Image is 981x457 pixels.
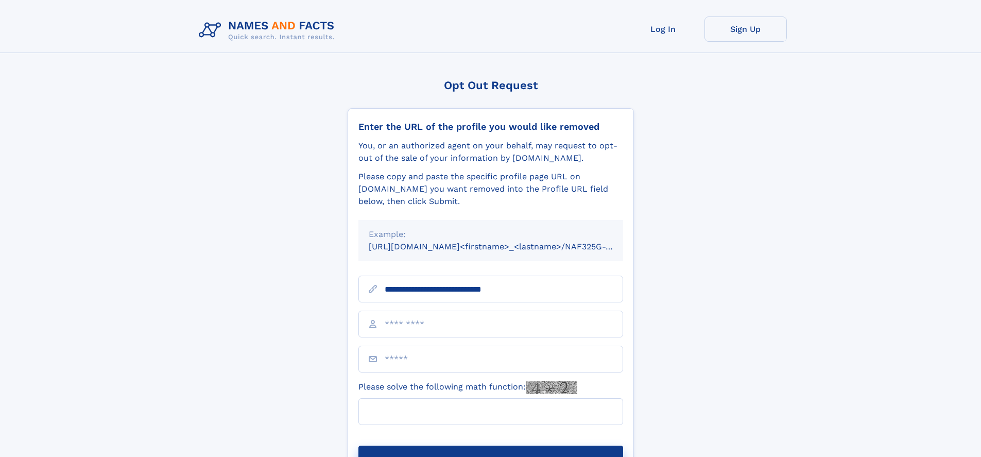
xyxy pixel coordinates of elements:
label: Please solve the following math function: [358,381,577,394]
small: [URL][DOMAIN_NAME]<firstname>_<lastname>/NAF325G-xxxxxxxx [369,242,643,251]
div: You, or an authorized agent on your behalf, may request to opt-out of the sale of your informatio... [358,140,623,164]
img: Logo Names and Facts [195,16,343,44]
div: Please copy and paste the specific profile page URL on [DOMAIN_NAME] you want removed into the Pr... [358,171,623,208]
a: Log In [622,16,704,42]
a: Sign Up [704,16,787,42]
div: Opt Out Request [348,79,634,92]
div: Enter the URL of the profile you would like removed [358,121,623,132]
div: Example: [369,228,613,241]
